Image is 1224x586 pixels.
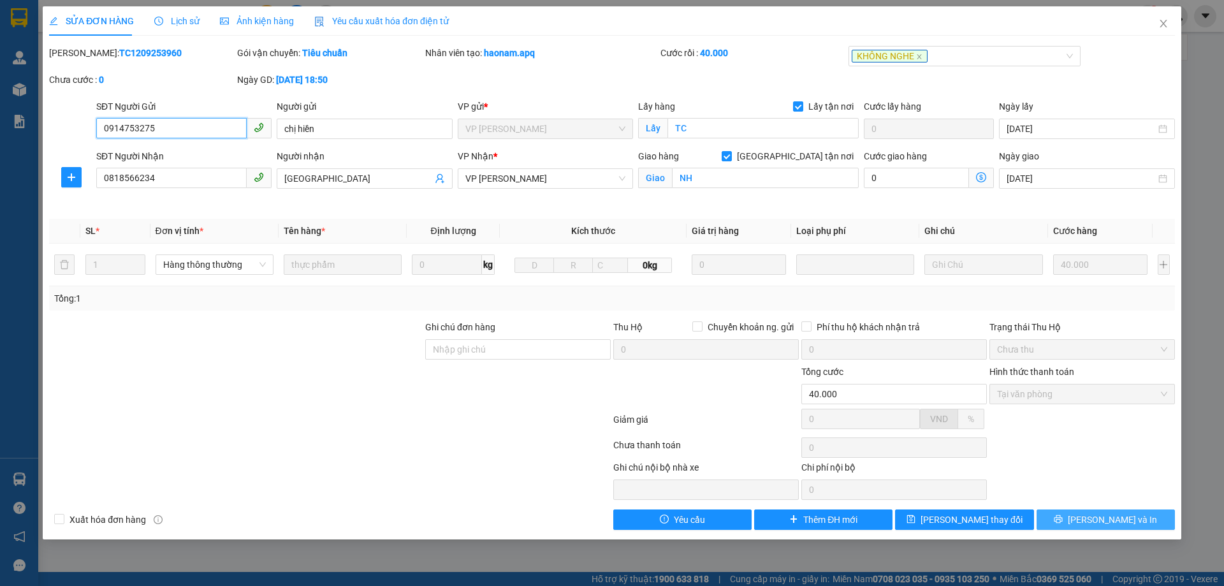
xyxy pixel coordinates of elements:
[638,151,679,161] span: Giao hàng
[989,320,1175,334] div: Trạng thái Thu Hộ
[613,509,752,530] button: exclamation-circleYêu cầu
[435,173,445,184] span: user-add
[754,509,892,530] button: plusThêm ĐH mới
[1146,6,1181,42] button: Close
[62,172,81,182] span: plus
[237,73,423,87] div: Ngày GD:
[484,48,535,58] b: haonam.apq
[276,75,328,85] b: [DATE] 18:50
[997,340,1167,359] span: Chưa thu
[277,149,452,163] div: Người nhận
[1053,226,1097,236] span: Cước hàng
[864,168,969,188] input: Cước giao hàng
[49,46,235,60] div: [PERSON_NAME]:
[895,509,1033,530] button: save[PERSON_NAME] thay đổi
[919,219,1047,244] th: Ghi chú
[302,48,347,58] b: Tiêu chuẩn
[154,17,163,26] span: clock-circle
[638,118,667,138] span: Lấy
[612,413,800,435] div: Giảm giá
[119,48,182,58] b: TC1209253960
[49,16,134,26] span: SỬA ĐƠN HÀNG
[284,254,402,275] input: VD: Bàn, Ghế
[465,119,625,138] span: VP THANH CHƯƠNG
[514,258,554,273] input: D
[1054,515,1063,525] span: printer
[968,414,974,424] span: %
[425,46,658,60] div: Nhân viên tạo:
[61,167,82,187] button: plus
[1037,509,1175,530] button: printer[PERSON_NAME] và In
[592,258,628,273] input: C
[864,151,927,161] label: Cước giao hàng
[425,339,611,360] input: Ghi chú đơn hàng
[672,168,859,188] input: Giao tận nơi
[999,101,1033,112] label: Ngày lấy
[237,46,423,60] div: Gói vận chuyển:
[553,258,593,273] input: R
[732,149,859,163] span: [GEOGRAPHIC_DATA] tận nơi
[791,219,919,244] th: Loại phụ phí
[49,17,58,26] span: edit
[703,320,799,334] span: Chuyển khoản ng. gửi
[1068,513,1157,527] span: [PERSON_NAME] và In
[700,48,728,58] b: 40.000
[667,118,859,138] input: Lấy tận nơi
[1158,254,1170,275] button: plus
[482,254,495,275] span: kg
[430,226,476,236] span: Định lượng
[864,119,994,139] input: Cước lấy hàng
[801,460,987,480] div: Chi phí nội bộ
[907,515,915,525] span: save
[64,513,151,527] span: Xuất hóa đơn hàng
[916,54,922,60] span: close
[1007,172,1155,186] input: Ngày giao
[976,172,986,182] span: dollar-circle
[999,151,1039,161] label: Ngày giao
[921,513,1023,527] span: [PERSON_NAME] thay đổi
[692,226,739,236] span: Giá trị hàng
[789,515,798,525] span: plus
[692,254,787,275] input: 0
[803,99,859,114] span: Lấy tận nơi
[54,291,472,305] div: Tổng: 1
[154,16,200,26] span: Lịch sử
[458,99,633,114] div: VP gửi
[864,101,921,112] label: Cước lấy hàng
[674,513,705,527] span: Yêu cầu
[612,438,800,460] div: Chưa thanh toán
[254,122,264,133] span: phone
[284,226,325,236] span: Tên hàng
[628,258,671,273] span: 0kg
[458,151,493,161] span: VP Nhận
[465,169,625,188] span: VP NGỌC HỒI
[54,254,75,275] button: delete
[1007,122,1155,136] input: Ngày lấy
[803,513,857,527] span: Thêm ĐH mới
[220,17,229,26] span: picture
[156,226,203,236] span: Đơn vị tính
[613,322,643,332] span: Thu Hộ
[254,172,264,182] span: phone
[989,367,1074,377] label: Hình thức thanh toán
[1158,18,1169,29] span: close
[660,46,846,60] div: Cước rồi :
[638,168,672,188] span: Giao
[930,414,948,424] span: VND
[852,50,928,62] span: KHÔNG NGHE
[96,99,272,114] div: SĐT Người Gửi
[277,99,452,114] div: Người gửi
[99,75,104,85] b: 0
[997,385,1167,404] span: Tại văn phòng
[425,322,495,332] label: Ghi chú đơn hàng
[220,16,294,26] span: Ảnh kiện hàng
[660,515,669,525] span: exclamation-circle
[801,367,843,377] span: Tổng cước
[154,515,163,524] span: info-circle
[1053,254,1148,275] input: 0
[163,255,266,274] span: Hàng thông thường
[571,226,615,236] span: Kích thước
[85,226,96,236] span: SL
[638,101,675,112] span: Lấy hàng
[613,460,799,480] div: Ghi chú nội bộ nhà xe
